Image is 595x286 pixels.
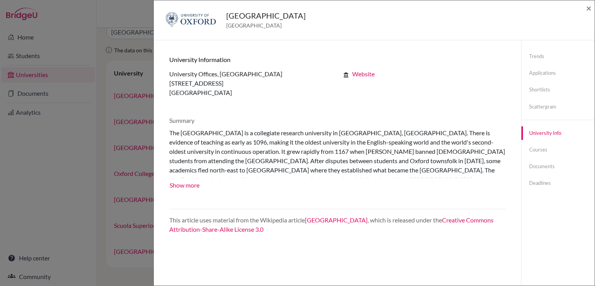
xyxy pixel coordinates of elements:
[226,21,306,29] span: [GEOGRAPHIC_DATA]
[521,143,595,157] a: Courses
[521,50,595,63] a: Trends
[226,10,306,21] h5: [GEOGRAPHIC_DATA]
[305,216,368,224] a: [GEOGRAPHIC_DATA]
[163,10,220,31] img: gb_o33_zjrfqzea.png
[169,56,506,63] h6: University information
[163,215,511,234] div: This article uses material from the Wikipedia article , which is released under the
[586,2,592,14] span: ×
[352,70,375,78] a: Website
[521,83,595,96] a: Shortlists
[586,3,592,13] button: Close
[169,116,506,125] p: Summary
[169,179,200,190] button: Show more
[521,66,595,80] a: Applications
[169,128,506,179] div: The [GEOGRAPHIC_DATA] is a collegiate research university in [GEOGRAPHIC_DATA], [GEOGRAPHIC_DATA]...
[521,100,595,114] a: Scattergram
[521,176,595,190] a: Deadlines
[169,79,332,88] p: [STREET_ADDRESS]
[521,160,595,173] a: Documents
[169,88,332,97] p: [GEOGRAPHIC_DATA]
[521,126,595,140] a: University info
[169,69,332,79] p: University Offices, [GEOGRAPHIC_DATA]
